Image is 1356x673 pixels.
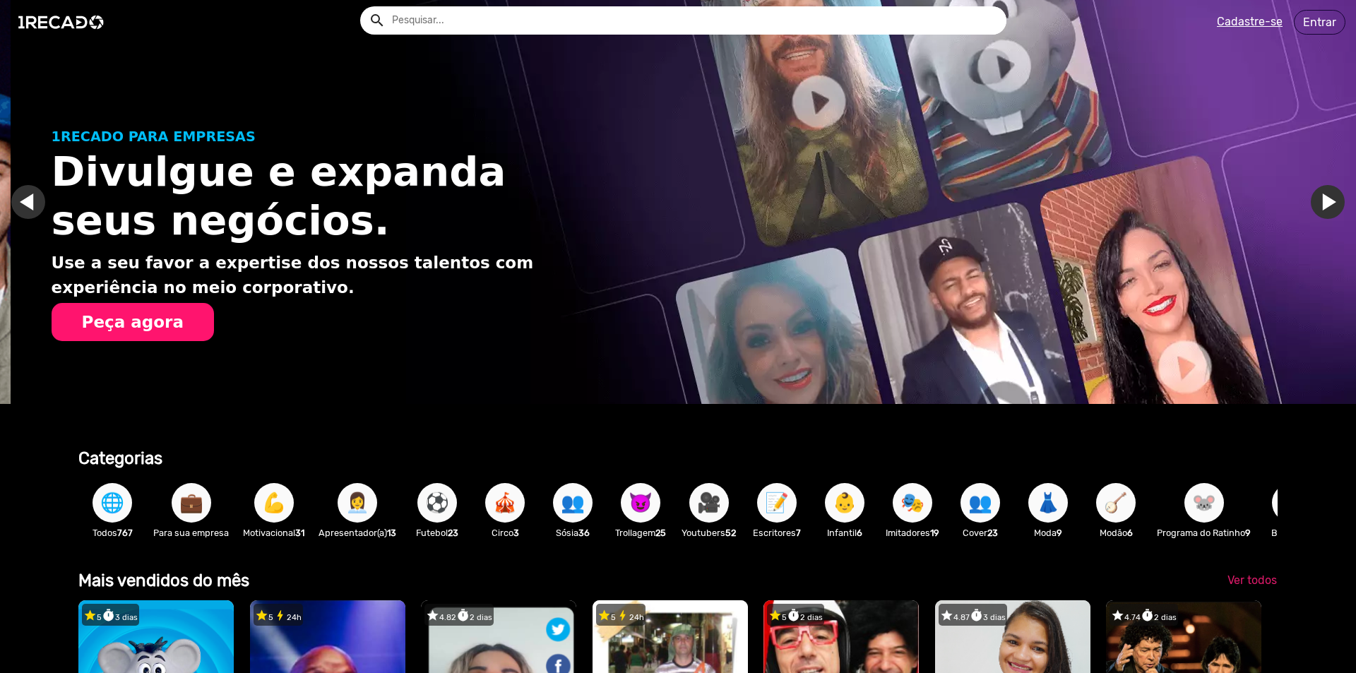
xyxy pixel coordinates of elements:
[1157,526,1251,540] p: Programa do Ratinho
[425,483,449,523] span: ⚽
[52,303,214,341] button: Peça agora
[262,483,286,523] span: 💪
[1096,483,1136,523] button: 🪕
[100,483,124,523] span: 🌐
[1127,528,1133,538] b: 6
[930,528,939,538] b: 19
[117,528,133,538] b: 767
[1184,483,1224,523] button: 🐭
[886,526,939,540] p: Imitadores
[1057,528,1062,538] b: 9
[1036,483,1060,523] span: 👗
[655,528,666,538] b: 25
[345,483,369,523] span: 👩‍💼
[338,483,377,523] button: 👩‍💼
[410,526,464,540] p: Futebol
[243,526,304,540] p: Motivacional
[682,526,736,540] p: Youtubers
[1294,10,1345,35] a: Entrar
[1217,15,1283,28] u: Cadastre-se
[448,528,458,538] b: 23
[689,483,729,523] button: 🎥
[825,483,864,523] button: 👶
[553,483,593,523] button: 👥
[546,526,600,540] p: Sósia
[1227,573,1277,587] span: Ver todos
[52,127,594,148] p: 1RECADO PARA EMPRESAS
[953,526,1007,540] p: Cover
[961,483,1000,523] button: 👥
[78,448,162,468] b: Categorias
[1192,483,1216,523] span: 🐭
[833,483,857,523] span: 👶
[381,6,1006,35] input: Pesquisar...
[78,571,249,590] b: Mais vendidos do mês
[893,483,932,523] button: 🎭
[417,483,457,523] button: ⚽
[1089,526,1143,540] p: Modão
[614,526,667,540] p: Trollagem
[485,483,525,523] button: 🎪
[52,148,594,245] h1: Divulgue e expanda seus negócios.
[578,528,590,538] b: 36
[765,483,789,523] span: 📝
[1104,483,1128,523] span: 🪕
[172,483,211,523] button: 💼
[319,526,396,540] p: Apresentador(a)
[478,526,532,540] p: Circo
[968,483,992,523] span: 👥
[757,483,797,523] button: 📝
[85,526,139,540] p: Todos
[561,483,585,523] span: 👥
[1321,185,1355,219] a: Ir para o próximo slide
[900,483,924,523] span: 🎭
[369,12,386,29] mat-icon: Example home icon
[364,7,388,32] button: Example home icon
[629,483,653,523] span: 😈
[153,526,229,540] p: Para sua empresa
[179,483,203,523] span: 💼
[1021,526,1075,540] p: Moda
[52,251,594,299] p: Use a seu favor a expertise dos nossos talentos com experiência no meio corporativo.
[295,528,304,538] b: 31
[387,528,396,538] b: 13
[796,528,801,538] b: 7
[818,526,872,540] p: Infantil
[1245,528,1251,538] b: 9
[254,483,294,523] button: 💪
[1028,483,1068,523] button: 👗
[22,185,56,219] a: Ir para o slide anterior
[513,528,519,538] b: 3
[750,526,804,540] p: Escritores
[987,528,998,538] b: 23
[725,528,736,538] b: 52
[621,483,660,523] button: 😈
[93,483,132,523] button: 🌐
[493,483,517,523] span: 🎪
[857,528,862,538] b: 6
[697,483,721,523] span: 🎥
[1265,526,1319,540] p: Bandas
